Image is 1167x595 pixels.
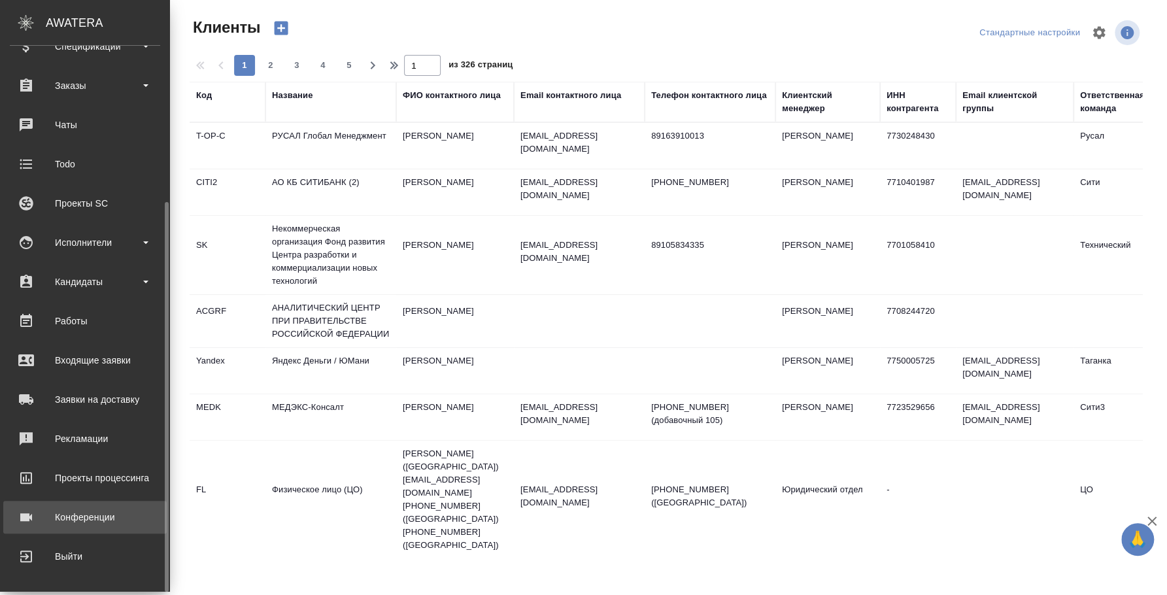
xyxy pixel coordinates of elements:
p: [EMAIL_ADDRESS][DOMAIN_NAME] [520,176,638,202]
div: Код [196,89,212,102]
div: Рекламации [10,429,160,449]
div: Email контактного лица [520,89,621,102]
td: [PERSON_NAME] [775,169,880,215]
button: 4 [313,55,333,76]
td: 7723529656 [880,394,956,440]
div: Заявки на доставку [10,390,160,409]
td: 7710401987 [880,169,956,215]
span: из 326 страниц [448,57,513,76]
td: 7708244720 [880,298,956,344]
td: - [880,477,956,522]
span: 3 [286,59,307,72]
td: [PERSON_NAME] [775,348,880,394]
td: Yandex [190,348,265,394]
div: Чаты [10,115,160,135]
a: Входящие заявки [3,344,167,377]
div: Заказы [10,76,160,95]
td: [PERSON_NAME] [775,394,880,440]
span: 🙏 [1126,526,1149,553]
p: 89105834335 [651,239,769,252]
td: Яндекс Деньги / ЮМани [265,348,396,394]
td: [EMAIL_ADDRESS][DOMAIN_NAME] [956,169,1074,215]
p: [PHONE_NUMBER] ([GEOGRAPHIC_DATA]) [651,483,769,509]
div: Проекты SC [10,194,160,213]
p: [EMAIL_ADDRESS][DOMAIN_NAME] [520,483,638,509]
td: 7730248430 [880,123,956,169]
div: Todo [10,154,160,174]
td: Некоммерческая организация Фонд развития Центра разработки и коммерциализации новых технологий [265,216,396,294]
a: Todo [3,148,167,180]
button: 3 [286,55,307,76]
span: Клиенты [190,17,260,38]
td: [PERSON_NAME] [396,169,514,215]
a: Заявки на доставку [3,383,167,416]
div: Выйти [10,547,160,566]
div: AWATERA [46,10,170,36]
td: [PERSON_NAME] [396,123,514,169]
td: Физическое лицо (ЦО) [265,477,396,522]
div: Телефон контактного лица [651,89,767,102]
td: [PERSON_NAME] [396,232,514,278]
div: Проекты процессинга [10,468,160,488]
button: 2 [260,55,281,76]
span: Посмотреть информацию [1115,20,1142,45]
td: РУСАЛ Глобал Менеджмент [265,123,396,169]
div: ИНН контрагента [887,89,949,115]
td: АНАЛИТИЧЕСКИЙ ЦЕНТР ПРИ ПРАВИТЕЛЬСТВЕ РОССИЙСКОЙ ФЕДЕРАЦИИ [265,295,396,347]
td: [EMAIL_ADDRESS][DOMAIN_NAME] [956,348,1074,394]
div: Кандидаты [10,272,160,292]
button: 5 [339,55,360,76]
div: split button [976,23,1083,43]
a: Чаты [3,109,167,141]
p: [EMAIL_ADDRESS][DOMAIN_NAME] [520,129,638,156]
div: Спецификации [10,37,160,56]
p: [PHONE_NUMBER] (добавочный 105) [651,401,769,427]
button: Создать [265,17,297,39]
td: Юридический отдел [775,477,880,522]
td: MEDK [190,394,265,440]
p: [EMAIL_ADDRESS][DOMAIN_NAME] [520,401,638,427]
span: 4 [313,59,333,72]
div: Название [272,89,313,102]
td: [PERSON_NAME] [775,232,880,278]
div: Клиентский менеджер [782,89,873,115]
td: ACGRF [190,298,265,344]
span: Настроить таблицу [1083,17,1115,48]
div: Email клиентской группы [962,89,1067,115]
td: SK [190,232,265,278]
td: [PERSON_NAME] ([GEOGRAPHIC_DATA]) [EMAIL_ADDRESS][DOMAIN_NAME] [PHONE_NUMBER] ([GEOGRAPHIC_DATA])... [396,441,514,558]
a: Конференции [3,501,167,534]
td: [EMAIL_ADDRESS][DOMAIN_NAME] [956,394,1074,440]
td: [PERSON_NAME] [775,123,880,169]
p: [EMAIL_ADDRESS][DOMAIN_NAME] [520,239,638,265]
td: 7750005725 [880,348,956,394]
p: 89163910013 [651,129,769,143]
p: [PHONE_NUMBER] [651,176,769,189]
td: FL [190,477,265,522]
a: Рекламации [3,422,167,455]
span: 2 [260,59,281,72]
td: МЕДЭКС-Консалт [265,394,396,440]
td: АО КБ СИТИБАНК (2) [265,169,396,215]
div: ФИО контактного лица [403,89,501,102]
td: 7701058410 [880,232,956,278]
div: Входящие заявки [10,350,160,370]
div: Работы [10,311,160,331]
button: 🙏 [1121,523,1154,556]
div: Исполнители [10,233,160,252]
td: [PERSON_NAME] [396,394,514,440]
td: CITI2 [190,169,265,215]
td: [PERSON_NAME] [396,298,514,344]
a: Работы [3,305,167,337]
a: Выйти [3,540,167,573]
div: Конференции [10,507,160,527]
td: T-OP-C [190,123,265,169]
td: [PERSON_NAME] [775,298,880,344]
a: Проекты процессинга [3,462,167,494]
a: Проекты SC [3,187,167,220]
span: 5 [339,59,360,72]
td: [PERSON_NAME] [396,348,514,394]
